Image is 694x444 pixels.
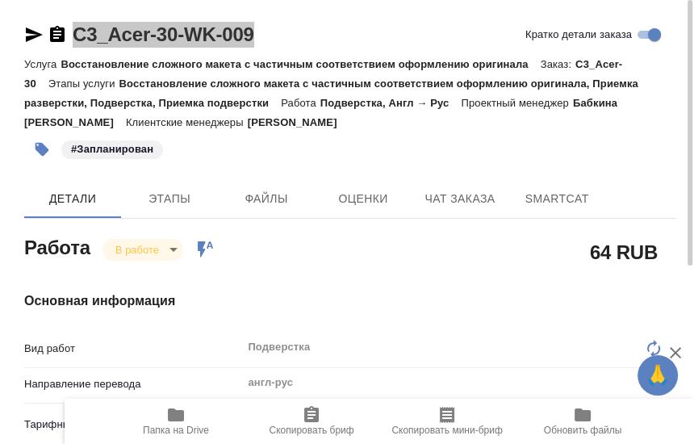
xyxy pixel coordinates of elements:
[644,358,671,392] span: 🙏
[281,97,320,109] p: Работа
[269,425,353,436] span: Скопировать бриф
[48,25,67,44] button: Скопировать ссылку
[24,291,676,311] h4: Основная информация
[61,58,540,70] p: Восстановление сложного макета с частичным соответствием оформлению оригинала
[24,58,61,70] p: Услуга
[102,239,183,261] div: В работе
[244,399,379,444] button: Скопировать бриф
[73,23,254,45] a: C3_Acer-30-WK-009
[60,141,165,155] span: Запланирован
[421,189,499,209] span: Чат заказа
[24,341,241,357] p: Вид работ
[379,399,515,444] button: Скопировать мини-бриф
[544,425,622,436] span: Обновить файлы
[590,238,658,266] h2: 64 RUB
[541,58,575,70] p: Заказ:
[108,399,244,444] button: Папка на Drive
[525,27,632,43] span: Кратко детали заказа
[24,77,638,109] p: Восстановление сложного макета с частичным соответствием оформлению оригинала, Приемка разверстки...
[24,132,60,167] button: Добавить тэг
[391,425,502,436] span: Скопировать мини-бриф
[143,425,209,436] span: Папка на Drive
[638,355,678,396] button: 🙏
[324,189,402,209] span: Оценки
[111,243,164,257] button: В работе
[518,189,596,209] span: SmartCat
[515,399,650,444] button: Обновить файлы
[131,189,208,209] span: Этапы
[320,97,462,109] p: Подверстка, Англ → Рус
[24,25,44,44] button: Скопировать ссылку для ЯМессенджера
[24,232,90,261] h2: Работа
[228,189,305,209] span: Файлы
[461,97,572,109] p: Проектный менеджер
[248,116,349,128] p: [PERSON_NAME]
[48,77,119,90] p: Этапы услуги
[34,189,111,209] span: Детали
[71,141,153,157] p: #Запланирован
[24,376,241,392] p: Направление перевода
[126,116,248,128] p: Клиентские менеджеры
[24,417,241,433] p: Тарифные единицы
